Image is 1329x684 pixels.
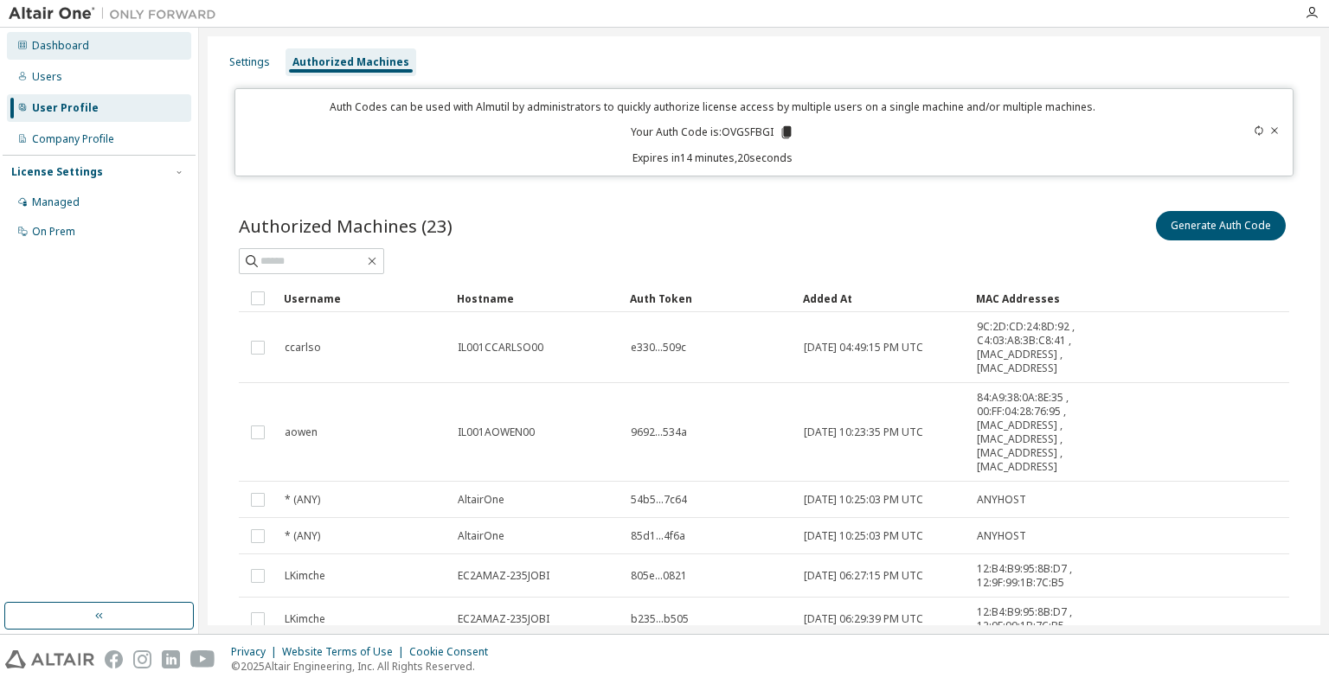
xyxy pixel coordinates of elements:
[239,214,453,238] span: Authorized Machines (23)
[631,612,689,626] span: b235...b505
[976,284,1099,312] div: MAC Addresses
[977,493,1026,507] span: ANYHOST
[977,605,1098,633] span: 12:B4:B9:95:8B:D7 , 12:9F:99:1B:7C:B5
[631,493,687,507] span: 54b5...7c64
[229,55,270,69] div: Settings
[457,284,616,312] div: Hostname
[803,284,962,312] div: Added At
[231,659,498,674] p: © 2025 Altair Engineering, Inc. All Rights Reserved.
[292,55,409,69] div: Authorized Machines
[285,341,321,355] span: ccarlso
[285,612,325,626] span: LKimche
[9,5,225,22] img: Altair One
[409,645,498,659] div: Cookie Consent
[458,569,549,583] span: EC2AMAZ-235JOBI
[32,132,114,146] div: Company Profile
[32,101,99,115] div: User Profile
[1156,211,1286,240] button: Generate Auth Code
[231,645,282,659] div: Privacy
[804,612,923,626] span: [DATE] 06:29:39 PM UTC
[631,341,686,355] span: e330...509c
[11,165,103,179] div: License Settings
[285,493,320,507] span: * (ANY)
[32,195,80,209] div: Managed
[458,425,535,439] span: IL001AOWEN00
[285,569,325,583] span: LKimche
[32,70,62,84] div: Users
[804,569,923,583] span: [DATE] 06:27:15 PM UTC
[804,529,923,543] span: [DATE] 10:25:03 PM UTC
[977,529,1026,543] span: ANYHOST
[977,391,1098,474] span: 84:A9:38:0A:8E:35 , 00:FF:04:28:76:95 , [MAC_ADDRESS] , [MAC_ADDRESS] , [MAC_ADDRESS] , [MAC_ADDR...
[977,320,1098,375] span: 9C:2D:CD:24:8D:92 , C4:03:A8:3B:C8:41 , [MAC_ADDRESS] , [MAC_ADDRESS]
[190,650,215,668] img: youtube.svg
[630,284,789,312] div: Auth Token
[804,425,923,439] span: [DATE] 10:23:35 PM UTC
[162,650,180,668] img: linkedin.svg
[631,529,685,543] span: 85d1...4f6a
[246,99,1178,114] p: Auth Codes can be used with Almutil by administrators to quickly authorize license access by mult...
[32,39,89,53] div: Dashboard
[285,529,320,543] span: * (ANY)
[285,425,318,439] span: aowen
[458,341,543,355] span: IL001CCARLSO00
[105,650,123,668] img: facebook.svg
[977,562,1098,590] span: 12:B4:B9:95:8B:D7 , 12:9F:99:1B:7C:B5
[804,493,923,507] span: [DATE] 10:25:03 PM UTC
[282,645,409,659] div: Website Terms of Use
[32,225,75,239] div: On Prem
[631,125,794,140] p: Your Auth Code is: OVGSFBGI
[133,650,151,668] img: instagram.svg
[631,425,687,439] span: 9692...534a
[284,284,443,312] div: Username
[804,341,923,355] span: [DATE] 04:49:15 PM UTC
[458,612,549,626] span: EC2AMAZ-235JOBI
[458,529,504,543] span: AltairOne
[5,650,94,668] img: altair_logo.svg
[458,493,504,507] span: AltairOne
[246,150,1178,165] p: Expires in 14 minutes, 20 seconds
[631,569,687,583] span: 805e...0821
